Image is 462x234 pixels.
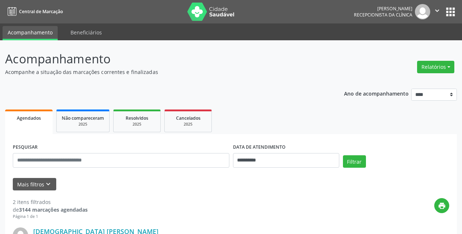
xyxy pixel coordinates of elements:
div: 2025 [170,122,206,127]
p: Ano de acompanhamento [344,89,409,98]
span: Central de Marcação [19,8,63,15]
i: keyboard_arrow_down [44,180,52,188]
a: Central de Marcação [5,5,63,18]
i:  [433,7,441,15]
button: print [434,198,449,213]
strong: 3144 marcações agendadas [19,206,88,213]
span: Agendados [17,115,41,121]
div: de [13,206,88,213]
span: Resolvidos [126,115,148,121]
button:  [430,4,444,19]
div: 2025 [119,122,155,127]
i: print [438,202,446,210]
img: img [415,4,430,19]
div: 2025 [62,122,104,127]
button: apps [444,5,457,18]
p: Acompanhe a situação das marcações correntes e finalizadas [5,68,321,76]
span: Recepcionista da clínica [354,12,412,18]
a: Beneficiários [65,26,107,39]
button: Filtrar [343,155,366,168]
div: [PERSON_NAME] [354,5,412,12]
label: PESQUISAR [13,142,38,153]
a: Acompanhamento [3,26,58,40]
span: Cancelados [176,115,201,121]
div: 2 itens filtrados [13,198,88,206]
label: DATA DE ATENDIMENTO [233,142,286,153]
button: Mais filtroskeyboard_arrow_down [13,178,56,191]
span: Não compareceram [62,115,104,121]
p: Acompanhamento [5,50,321,68]
button: Relatórios [417,61,454,73]
div: Página 1 de 1 [13,213,88,220]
